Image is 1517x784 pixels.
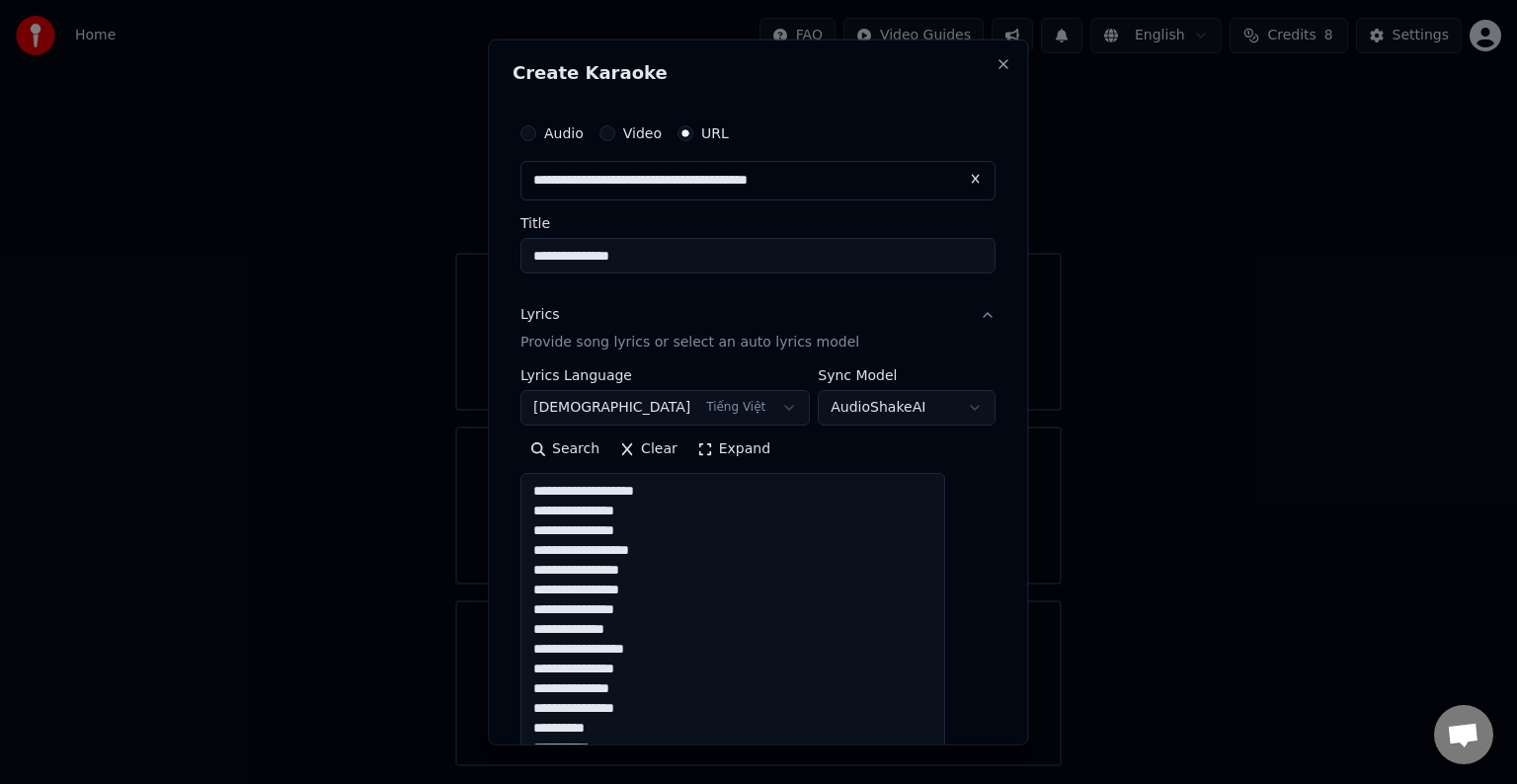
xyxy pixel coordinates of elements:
[520,368,810,382] label: Lyrics Language
[520,333,859,353] p: Provide song lyrics or select an auto lyrics model
[687,433,780,465] button: Expand
[513,64,1003,82] h2: Create Karaoke
[520,289,996,368] button: LyricsProvide song lyrics or select an auto lyrics model
[609,433,687,465] button: Clear
[520,305,559,325] div: Lyrics
[623,126,662,140] label: Video
[701,126,729,140] label: URL
[544,126,584,140] label: Audio
[520,433,609,465] button: Search
[520,216,996,230] label: Title
[819,368,997,382] label: Sync Model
